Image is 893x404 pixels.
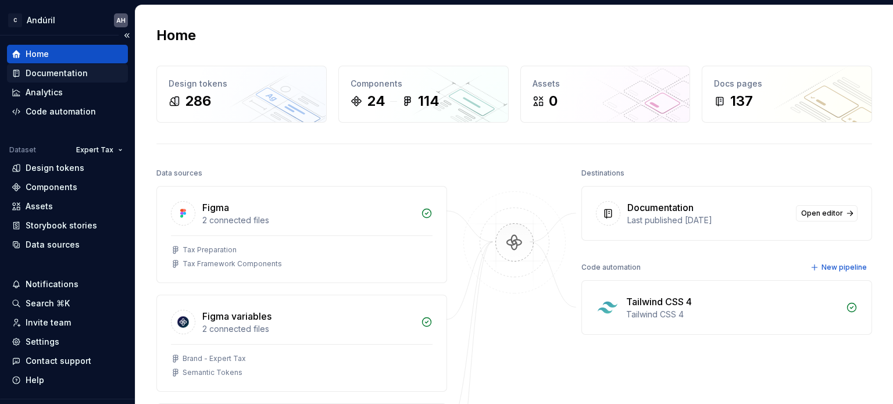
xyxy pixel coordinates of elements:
[183,259,282,269] div: Tax Framework Components
[26,374,44,386] div: Help
[156,66,327,123] a: Design tokens286
[367,92,385,110] div: 24
[26,106,96,117] div: Code automation
[7,178,128,196] a: Components
[338,66,509,123] a: Components24114
[183,245,237,255] div: Tax Preparation
[626,309,839,320] div: Tailwind CSS 4
[2,8,133,33] button: CAndúrilAH
[7,102,128,121] a: Code automation
[581,259,641,276] div: Code automation
[626,295,692,309] div: Tailwind CSS 4
[26,181,77,193] div: Components
[26,48,49,60] div: Home
[183,354,246,363] div: Brand - Expert Tax
[183,368,242,377] div: Semantic Tokens
[185,92,211,110] div: 286
[156,165,202,181] div: Data sources
[116,16,126,25] div: AH
[8,13,22,27] div: C
[26,317,71,328] div: Invite team
[202,323,414,335] div: 2 connected files
[7,352,128,370] button: Contact support
[156,295,447,392] a: Figma variables2 connected filesBrand - Expert TaxSemantic Tokens
[26,336,59,348] div: Settings
[119,27,135,44] button: Collapse sidebar
[27,15,55,26] div: Andúril
[26,220,97,231] div: Storybook stories
[26,278,78,290] div: Notifications
[26,298,70,309] div: Search ⌘K
[7,235,128,254] a: Data sources
[156,26,196,45] h2: Home
[714,78,860,90] div: Docs pages
[702,66,872,123] a: Docs pages137
[627,201,694,214] div: Documentation
[7,83,128,102] a: Analytics
[418,92,440,110] div: 114
[7,294,128,313] button: Search ⌘K
[520,66,691,123] a: Assets0
[71,142,128,158] button: Expert Tax
[7,371,128,389] button: Help
[730,92,753,110] div: 137
[627,214,789,226] div: Last published [DATE]
[26,87,63,98] div: Analytics
[76,145,113,155] span: Expert Tax
[169,78,315,90] div: Design tokens
[7,197,128,216] a: Assets
[7,159,128,177] a: Design tokens
[26,67,88,79] div: Documentation
[351,78,496,90] div: Components
[533,78,678,90] div: Assets
[202,201,229,214] div: Figma
[156,186,447,283] a: Figma2 connected filesTax PreparationTax Framework Components
[7,313,128,332] a: Invite team
[796,205,858,221] a: Open editor
[7,275,128,294] button: Notifications
[7,333,128,351] a: Settings
[26,355,91,367] div: Contact support
[821,263,867,272] span: New pipeline
[9,145,36,155] div: Dataset
[7,64,128,83] a: Documentation
[26,201,53,212] div: Assets
[549,92,558,110] div: 0
[202,214,414,226] div: 2 connected files
[801,209,843,218] span: Open editor
[7,45,128,63] a: Home
[581,165,624,181] div: Destinations
[26,239,80,251] div: Data sources
[202,309,272,323] div: Figma variables
[7,216,128,235] a: Storybook stories
[807,259,872,276] button: New pipeline
[26,162,84,174] div: Design tokens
